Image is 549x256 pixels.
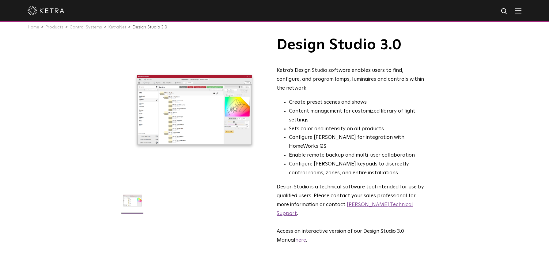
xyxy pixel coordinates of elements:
li: Content management for customized library of light settings [289,107,426,125]
a: Products [45,25,63,29]
p: Access an interactive version of our Design Studio 3.0 Manual . [277,227,426,245]
a: Home [28,25,39,29]
div: Ketra’s Design Studio software enables users to find, configure, and program lamps, luminaires an... [277,66,426,93]
a: KetraNet [108,25,126,29]
a: [PERSON_NAME] Technical Support [277,202,413,216]
a: here [295,238,306,243]
li: Enable remote backup and multi-user collaboration [289,151,426,160]
a: Control Systems [70,25,102,29]
img: search icon [501,8,508,15]
img: DS-2.0 [121,189,144,217]
li: Sets color and intensity on all products [289,125,426,134]
h1: Design Studio 3.0 [277,37,426,53]
p: Design Studio is a technical software tool intended for use by qualified users. Please contact yo... [277,183,426,218]
li: Create preset scenes and shows [289,98,426,107]
img: ketra-logo-2019-white [28,6,64,15]
a: Design Studio 3.0 [132,25,167,29]
li: Configure [PERSON_NAME] keypads to discreetly control rooms, zones, and entire installations [289,160,426,178]
img: Hamburger%20Nav.svg [515,8,521,13]
li: Configure [PERSON_NAME] for integration with HomeWorks QS [289,133,426,151]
